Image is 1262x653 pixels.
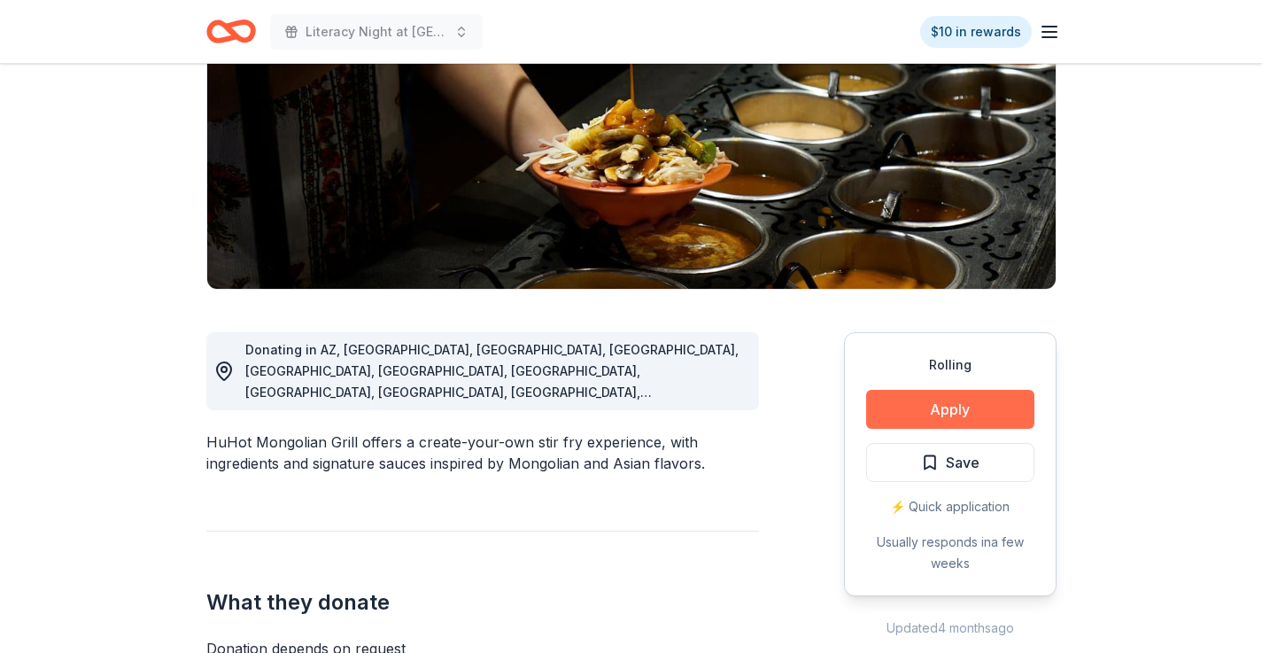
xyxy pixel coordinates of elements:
[946,451,979,474] span: Save
[206,588,759,617] h2: What they donate
[866,390,1034,429] button: Apply
[306,21,447,43] span: Literacy Night at [GEOGRAPHIC_DATA]
[245,342,739,463] span: Donating in AZ, [GEOGRAPHIC_DATA], [GEOGRAPHIC_DATA], [GEOGRAPHIC_DATA], [GEOGRAPHIC_DATA], [GEOG...
[920,16,1032,48] a: $10 in rewards
[270,14,483,50] button: Literacy Night at [GEOGRAPHIC_DATA]
[866,532,1034,574] div: Usually responds in a few weeks
[206,11,256,52] a: Home
[866,354,1034,376] div: Rolling
[866,443,1034,482] button: Save
[206,431,759,474] div: HuHot Mongolian Grill offers a create-your-own stir fry experience, with ingredients and signatur...
[866,496,1034,517] div: ⚡️ Quick application
[844,618,1057,639] div: Updated 4 months ago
